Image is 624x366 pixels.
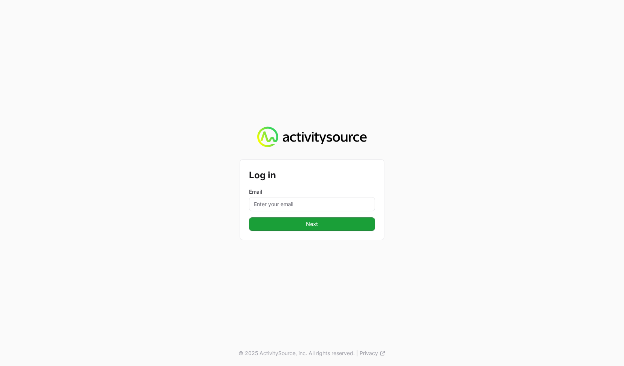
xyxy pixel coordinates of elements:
[356,349,358,357] span: |
[360,349,385,357] a: Privacy
[249,188,375,196] label: Email
[257,127,366,148] img: Activity Source
[238,349,355,357] p: © 2025 ActivitySource, inc. All rights reserved.
[249,197,375,211] input: Enter your email
[249,169,375,182] h2: Log in
[249,217,375,231] button: Next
